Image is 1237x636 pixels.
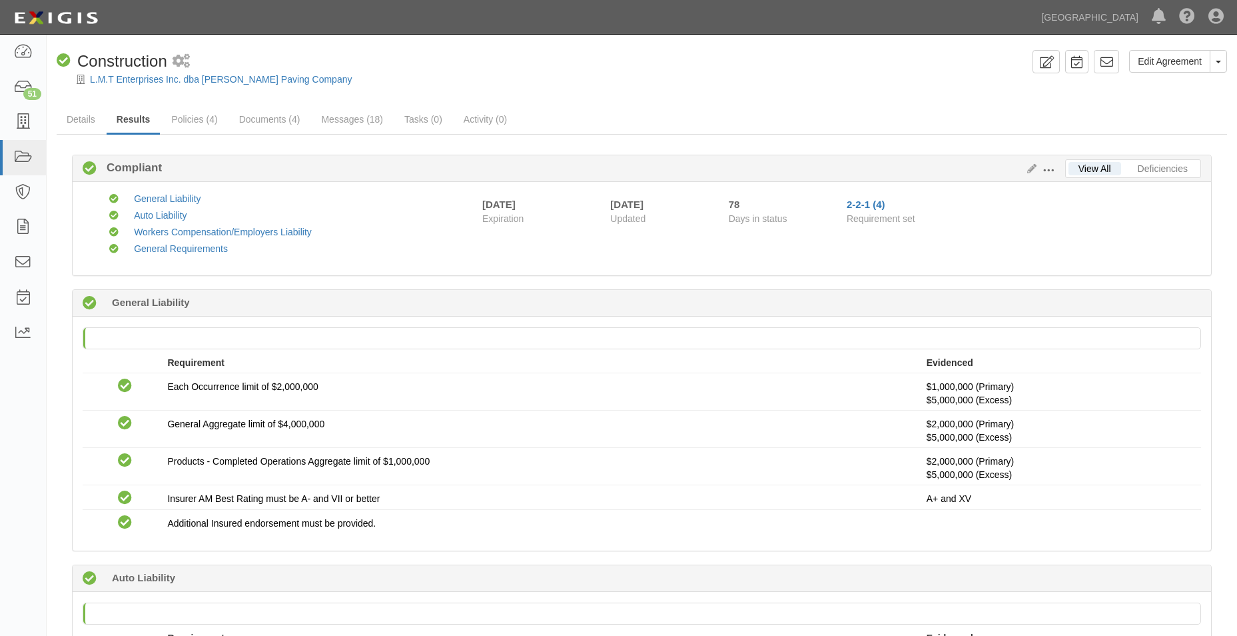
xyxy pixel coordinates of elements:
[927,492,1191,505] p: A+ and XV
[109,195,119,204] i: Compliant
[927,395,1012,405] span: Policy #N-EC700076500 Insurer: Greenwich Insurance Company
[927,380,1191,407] p: $1,000,000 (Primary)
[167,518,376,529] span: Additional Insured endorsement must be provided.
[729,213,787,224] span: Days in status
[109,211,119,221] i: Compliant
[118,417,132,431] i: Compliant
[57,50,167,73] div: Construction
[847,213,915,224] span: Requirement set
[454,106,517,133] a: Activity (0)
[927,469,1012,480] span: Policy #N-EC700076500 Insurer: Greenwich Insurance Company
[107,106,161,135] a: Results
[109,228,119,237] i: Compliant
[83,572,97,586] i: Compliant 144 days (since 05/16/2025)
[134,193,201,204] a: General Liability
[118,516,132,530] i: Compliant
[173,55,190,69] i: 2 scheduled workflows
[167,419,324,429] span: General Aggregate limit of $4,000,000
[927,417,1191,444] p: $2,000,000 (Primary)
[1129,50,1210,73] a: Edit Agreement
[482,212,600,225] span: Expiration
[167,493,380,504] span: Insurer AM Best Rating must be A- and VII or better
[610,197,708,211] div: [DATE]
[847,199,885,210] a: 2-2-1 (4)
[161,106,227,133] a: Policies (4)
[927,432,1012,443] span: Policy #N-EC700076500 Insurer: Greenwich Insurance Company
[927,357,973,368] strong: Evidenced
[83,162,97,176] i: Compliant
[112,571,175,585] b: Auto Liability
[610,213,645,224] span: Updated
[118,379,132,393] i: Compliant
[83,297,97,311] i: Compliant 144 days (since 05/16/2025)
[77,52,167,70] span: Construction
[1128,162,1198,175] a: Deficiencies
[1022,163,1036,174] a: Edit Results
[167,381,318,392] span: Each Occurrence limit of $2,000,000
[112,295,190,309] b: General Liability
[134,210,187,221] a: Auto Liability
[1179,9,1195,25] i: Help Center - Complianz
[118,454,132,468] i: Compliant
[23,88,41,100] div: 51
[1034,4,1145,31] a: [GEOGRAPHIC_DATA]
[118,491,132,505] i: Compliant
[109,245,119,254] i: Compliant
[927,455,1191,481] p: $2,000,000 (Primary)
[1068,162,1121,175] a: View All
[57,54,71,68] i: Compliant
[97,160,162,176] b: Compliant
[229,106,310,133] a: Documents (4)
[311,106,393,133] a: Messages (18)
[10,6,102,30] img: logo-5460c22ac91f19d4615b14bd174203de0afe785f0fc80cf4dbbc73dc1793850b.png
[57,106,105,133] a: Details
[167,456,430,467] span: Products - Completed Operations Aggregate limit of $1,000,000
[729,197,837,211] div: Since 07/21/2025
[167,357,224,368] strong: Requirement
[90,74,352,85] a: L.M.T Enterprises Inc. dba [PERSON_NAME] Paving Company
[134,227,312,237] a: Workers Compensation/Employers Liability
[134,243,228,254] a: General Requirements
[394,106,452,133] a: Tasks (0)
[482,197,516,211] div: [DATE]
